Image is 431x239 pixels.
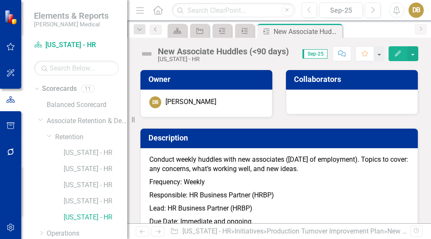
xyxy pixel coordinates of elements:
[64,213,127,222] a: [US_STATE] - HR
[64,164,127,174] a: [US_STATE] - HR
[274,26,340,37] div: New Associate Huddles (<90 days)
[182,227,231,235] a: [US_STATE] - HR
[64,197,127,206] a: [US_STATE] - HR
[149,215,409,227] p: Due Date: Immediate and ongoing
[47,229,127,239] a: Operations
[148,75,267,84] h3: Owner
[322,6,360,16] div: Sep-25
[165,97,216,107] div: [PERSON_NAME]
[302,49,327,59] span: Sep-25
[149,96,161,108] div: DB
[81,85,95,93] div: 11
[149,155,409,176] p: Conduct weekly huddles with new associates ([DATE] of employment). Topics to cover: any concerns,...
[319,3,363,18] button: Sep-25
[42,84,77,94] a: Scorecards
[235,227,263,235] a: Initiatives
[64,148,127,158] a: [US_STATE] - HR
[34,11,109,21] span: Elements & Reports
[149,176,409,189] p: Frequency: Weekly
[140,47,154,61] img: Not Defined
[47,116,127,126] a: Associate Retention & Development
[55,132,127,142] a: Retention
[267,227,384,235] a: Production Turnover Improvement Plan
[64,180,127,190] a: [US_STATE] - HR
[34,21,109,28] small: [PERSON_NAME] Medical
[149,189,409,202] p: Responsible: HR Business Partner (HRBP)
[149,202,409,215] p: Lead: HR Business Partner (HRBP)
[158,56,289,62] div: [US_STATE] - HR
[148,134,413,142] h3: Description
[158,47,289,56] div: New Associate Huddles (<90 days)
[294,75,413,84] h3: Collaborators
[170,227,410,236] div: » » »
[172,3,295,18] input: Search ClearPoint...
[4,9,20,25] img: ClearPoint Strategy
[34,61,119,76] input: Search Below...
[47,100,127,110] a: Balanced Scorecard
[34,40,119,50] a: [US_STATE] - HR
[409,3,424,18] button: DB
